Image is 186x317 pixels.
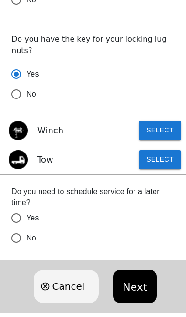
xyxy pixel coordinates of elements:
span: No [26,88,36,100]
p: Tow [37,153,53,166]
img: tow icon [9,150,28,169]
button: Next [113,270,156,303]
p: Do you have the key for your locking lug nuts? [11,33,175,56]
label: Do you need to schedule service for a later time? [11,186,175,208]
button: Cancel [34,270,99,303]
span: Yes [26,68,39,80]
p: Winch [37,124,63,137]
span: No [26,232,36,244]
button: Select [139,150,181,169]
button: Select [139,121,181,140]
span: Yes [26,212,39,224]
img: winch icon [9,121,28,140]
span: Cancel [52,279,84,294]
